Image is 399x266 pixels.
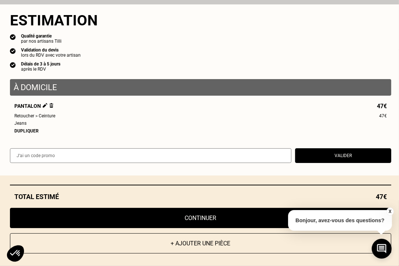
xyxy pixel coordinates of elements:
[10,148,291,163] input: J‘ai un code promo
[10,12,391,29] section: Estimation
[295,148,391,163] button: Valider
[10,33,16,40] img: icon list info
[10,208,391,228] button: Continuer
[49,103,53,108] img: Supprimer
[14,120,27,127] span: Jeans
[10,61,16,68] img: icon list info
[386,208,393,216] button: X
[21,33,62,39] div: Qualité garantie
[14,83,388,92] p: À domicile
[14,103,53,109] span: Pantalon
[10,47,16,54] img: icon list info
[376,193,387,201] span: 47€
[10,233,391,253] button: + Ajouter une pièce
[43,103,48,108] img: Éditer
[21,53,81,58] div: lors du RDV avec votre artisan
[21,47,81,53] div: Validation du devis
[379,113,387,119] span: 47€
[21,67,60,72] div: après le RDV
[14,128,387,134] div: Dupliquer
[10,193,391,201] div: Total estimé
[21,39,62,44] div: par nos artisans Tilli
[14,113,55,119] span: Retoucher > Ceinture
[377,103,387,109] span: 47€
[288,210,392,231] p: Bonjour, avez-vous des questions?
[21,61,60,67] div: Délais de 3 à 5 jours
